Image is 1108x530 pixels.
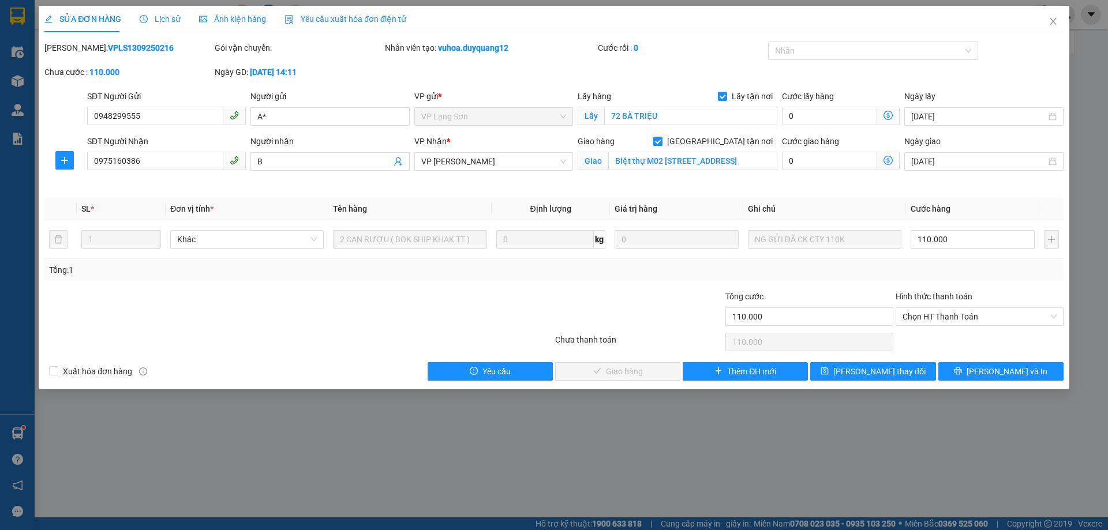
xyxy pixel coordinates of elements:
[1037,6,1069,38] button: Close
[421,108,566,125] span: VP Lạng Sơn
[662,135,777,148] span: [GEOGRAPHIC_DATA] tận nơi
[230,156,239,165] span: phone
[49,264,428,276] div: Tổng: 1
[394,157,403,166] span: user-add
[833,365,926,378] span: [PERSON_NAME] thay đổi
[821,367,829,376] span: save
[782,137,839,146] label: Cước giao hàng
[414,137,447,146] span: VP Nhận
[470,367,478,376] span: exclamation-circle
[44,66,212,78] div: Chưa cước :
[604,107,777,125] input: Lấy tận nơi
[1044,230,1059,249] button: plus
[615,230,739,249] input: 0
[140,14,181,24] span: Lịch sử
[81,204,91,213] span: SL
[108,43,174,52] b: VPLS1309250216
[428,362,553,381] button: exclamation-circleYêu cầu
[250,67,297,77] b: [DATE] 14:11
[414,90,573,103] div: VP gửi
[285,14,406,24] span: Yêu cầu xuất hóa đơn điện tử
[594,230,605,249] span: kg
[139,367,147,375] span: info-circle
[782,92,834,101] label: Cước lấy hàng
[58,365,137,378] span: Xuất hóa đơn hàng
[938,362,1064,381] button: printer[PERSON_NAME] và In
[743,198,906,220] th: Ghi chú
[615,204,657,213] span: Giá trị hàng
[49,230,68,249] button: delete
[250,135,409,148] div: Người nhận
[215,42,383,54] div: Gói vận chuyển:
[782,107,877,125] input: Cước lấy hàng
[44,14,121,24] span: SỬA ĐƠN HÀNG
[199,14,266,24] span: Ảnh kiện hàng
[87,90,246,103] div: SĐT Người Gửi
[911,155,1046,168] input: Ngày giao
[530,204,571,213] span: Định lượng
[714,367,723,376] span: plus
[215,66,383,78] div: Ngày GD:
[578,152,608,170] span: Giao
[911,204,950,213] span: Cước hàng
[748,230,901,249] input: Ghi Chú
[884,156,893,165] span: dollar-circle
[333,204,367,213] span: Tên hàng
[896,292,972,301] label: Hình thức thanh toán
[482,365,511,378] span: Yêu cầu
[250,90,409,103] div: Người gửi
[954,367,962,376] span: printer
[911,110,1046,123] input: Ngày lấy
[634,43,638,52] b: 0
[199,15,207,23] span: picture
[598,42,766,54] div: Cước rồi :
[170,204,214,213] span: Đơn vị tính
[904,92,935,101] label: Ngày lấy
[44,15,53,23] span: edit
[385,42,596,54] div: Nhân viên tạo:
[421,153,566,170] span: VP Minh Khai
[44,42,212,54] div: [PERSON_NAME]:
[608,152,777,170] input: Giao tận nơi
[578,107,604,125] span: Lấy
[904,137,941,146] label: Ngày giao
[578,137,615,146] span: Giao hàng
[56,156,73,165] span: plus
[230,111,239,120] span: phone
[727,90,777,103] span: Lấy tận nơi
[683,362,808,381] button: plusThêm ĐH mới
[1049,17,1058,26] span: close
[727,365,776,378] span: Thêm ĐH mới
[810,362,935,381] button: save[PERSON_NAME] thay đổi
[884,111,893,120] span: dollar-circle
[285,15,294,24] img: icon
[177,231,317,248] span: Khác
[87,135,246,148] div: SĐT Người Nhận
[554,333,724,354] div: Chưa thanh toán
[782,152,877,170] input: Cước giao hàng
[967,365,1047,378] span: [PERSON_NAME] và In
[903,308,1057,325] span: Chọn HT Thanh Toán
[333,230,486,249] input: VD: Bàn, Ghế
[578,92,611,101] span: Lấy hàng
[140,15,148,23] span: clock-circle
[55,151,74,170] button: plus
[89,67,119,77] b: 110.000
[438,43,508,52] b: vuhoa.duyquang12
[725,292,763,301] span: Tổng cước
[555,362,680,381] button: checkGiao hàng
